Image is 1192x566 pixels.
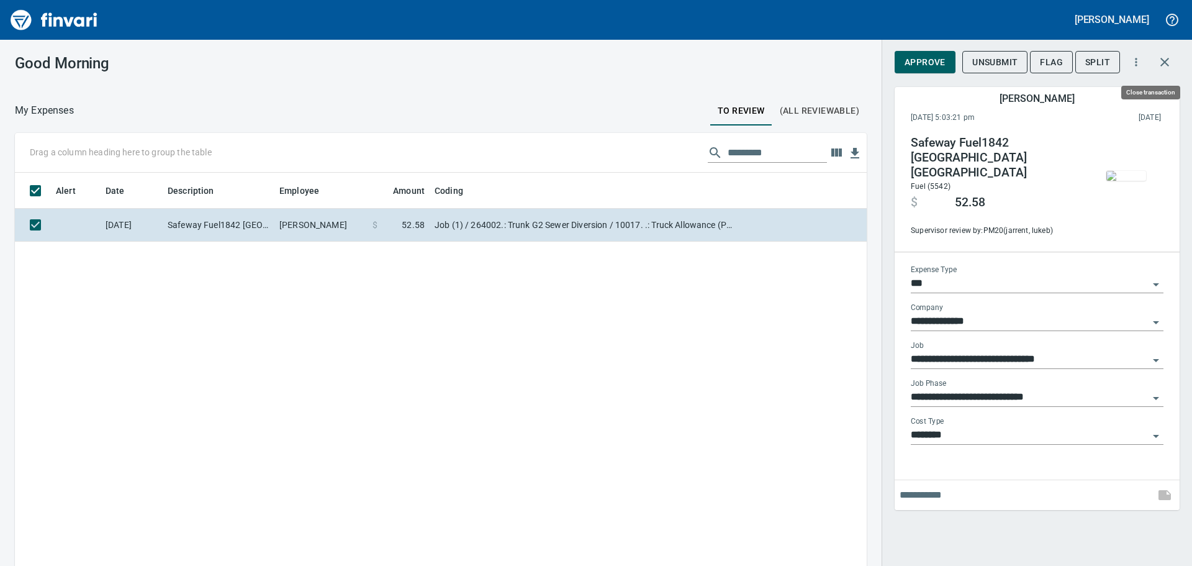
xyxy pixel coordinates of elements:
[972,55,1018,70] span: Unsubmit
[168,183,230,198] span: Description
[911,225,1080,237] span: Supervisor review by: PM20 (jarrent, lukeb)
[911,195,918,210] span: $
[1085,55,1110,70] span: Split
[1072,10,1152,29] button: [PERSON_NAME]
[279,183,335,198] span: Employee
[911,135,1080,180] h4: Safeway Fuel1842 [GEOGRAPHIC_DATA] [GEOGRAPHIC_DATA]
[718,103,765,119] span: To Review
[1030,51,1073,74] button: Flag
[895,51,955,74] button: Approve
[163,209,274,242] td: Safeway Fuel1842 [GEOGRAPHIC_DATA] [GEOGRAPHIC_DATA]
[1106,171,1146,181] img: receipts%2Ftapani%2F2025-08-29%2FnxElRWt1bbfjqzRVZX2SMk52fnh1__l1fr09nlaJMxvxoqFBWP_thumb.jpg
[1147,390,1165,407] button: Open
[911,342,924,350] label: Job
[1075,51,1120,74] button: Split
[962,51,1027,74] button: Unsubmit
[1122,48,1150,76] button: More
[1147,352,1165,369] button: Open
[168,183,214,198] span: Description
[911,380,946,388] label: Job Phase
[435,183,463,198] span: Coding
[56,183,92,198] span: Alert
[7,5,101,35] img: Finvari
[56,183,76,198] span: Alert
[274,209,368,242] td: [PERSON_NAME]
[846,144,864,163] button: Download Table
[1057,112,1161,124] span: This charge was settled by the merchant and appears on the 2025/08/30 statement.
[911,304,943,312] label: Company
[780,103,859,119] span: (All Reviewable)
[827,144,846,162] button: Choose columns to display
[15,103,74,118] nav: breadcrumb
[15,55,279,72] h3: Good Morning
[393,183,425,198] span: Amount
[905,55,946,70] span: Approve
[1147,276,1165,293] button: Open
[1040,55,1063,70] span: Flag
[911,182,950,191] span: Fuel (5542)
[106,183,141,198] span: Date
[279,183,319,198] span: Employee
[1147,427,1165,445] button: Open
[372,219,377,231] span: $
[911,267,957,274] label: Expense Type
[1075,13,1149,26] h5: [PERSON_NAME]
[1150,480,1180,510] span: This records your note into the expense. If you would like to send a message to an employee inste...
[435,183,479,198] span: Coding
[377,183,425,198] span: Amount
[1000,92,1074,105] h5: [PERSON_NAME]
[955,195,985,210] span: 52.58
[911,418,944,426] label: Cost Type
[30,146,212,158] p: Drag a column heading here to group the table
[402,219,425,231] span: 52.58
[430,209,740,242] td: Job (1) / 264002.: Trunk G2 Sewer Diversion / 10017. .: Truck Allowance (PM) / 5: Other
[1147,314,1165,331] button: Open
[106,183,125,198] span: Date
[15,103,74,118] p: My Expenses
[101,209,163,242] td: [DATE]
[911,112,1057,124] span: [DATE] 5:03:21 pm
